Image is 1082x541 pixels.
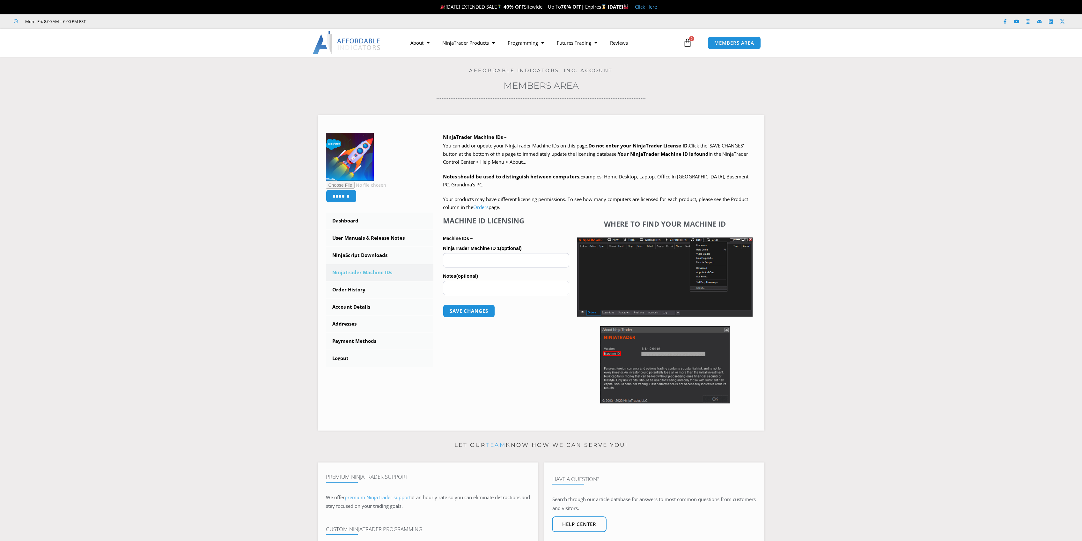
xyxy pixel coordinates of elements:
[561,4,581,10] strong: 70% OFF
[326,213,434,229] a: Dashboard
[326,282,434,298] a: Order History
[618,151,709,157] strong: Your NinjaTrader Machine ID is found
[623,4,628,9] img: 🏭
[443,196,748,211] span: Your products may have different licensing permissions. To see how many computers are licensed fo...
[443,216,569,225] h4: Machine ID Licensing
[436,35,501,50] a: NinjaTrader Products
[404,35,436,50] a: About
[501,35,550,50] a: Programming
[440,4,445,9] img: 🎉
[604,35,634,50] a: Reviews
[608,4,629,10] strong: [DATE]
[689,36,694,41] span: 0
[577,237,753,317] img: Screenshot 2025-01-17 1155544 | Affordable Indicators – NinjaTrader
[326,213,434,367] nav: Account pages
[443,244,569,253] label: NinjaTrader Machine ID 1
[326,474,530,480] h4: Premium NinjaTrader Support
[550,35,604,50] a: Futures Trading
[601,4,606,9] img: ⌛
[326,299,434,315] a: Account Details
[326,133,374,181] img: 1acc5d9c7e92b2525f255721042a4d1170e4d08d9b53877e09c80ad61e6aa6a5
[708,36,761,49] a: MEMBERS AREA
[577,220,753,228] h4: Where to find your Machine ID
[404,35,681,50] nav: Menu
[326,333,434,349] a: Payment Methods
[600,326,730,403] img: Screenshot 2025-01-17 114931 | Affordable Indicators – NinjaTrader
[326,230,434,246] a: User Manuals & Release Notes
[635,4,657,10] a: Click Here
[326,494,530,509] span: at an hourly rate so you can eliminate distractions and stay focused on your trading goals.
[552,495,756,513] p: Search through our article database for answers to most common questions from customers and visit...
[439,4,608,10] span: [DATE] EXTENDED SALE Sitewide + Up To | Expires
[504,80,579,91] a: Members Area
[326,316,434,332] a: Addresses
[443,134,507,140] b: NinjaTrader Machine IDs –
[552,516,607,532] a: Help center
[443,173,748,188] span: Examples: Home Desktop, Laptop, Office In [GEOGRAPHIC_DATA], Basement PC, Grandma’s PC.
[486,442,506,448] a: team
[443,304,495,318] button: Save changes
[345,494,411,500] a: premium NinjaTrader support
[443,173,580,180] strong: Notes should be used to distinguish between computers.
[504,4,524,10] strong: 40% OFF
[326,264,434,281] a: NinjaTrader Machine IDs
[714,41,754,45] span: MEMBERS AREA
[326,350,434,367] a: Logout
[318,440,764,450] p: Let our know how we can serve you!
[24,18,86,25] span: Mon - Fri: 8:00 AM – 6:00 PM EST
[552,476,756,482] h4: Have A Question?
[95,18,190,25] iframe: Customer reviews powered by Trustpilot
[326,526,530,532] h4: Custom NinjaTrader Programming
[500,245,521,251] span: (optional)
[443,142,588,149] span: You can add or update your NinjaTrader Machine IDs on this page.
[443,236,473,241] strong: Machine IDs –
[443,142,748,165] span: Click the ‘SAVE CHANGES’ button at the bottom of this page to immediately update the licensing da...
[326,494,345,500] span: We offer
[588,142,689,149] b: Do not enter your NinjaTrader License ID.
[469,67,613,73] a: Affordable Indicators, Inc. Account
[313,31,381,54] img: LogoAI | Affordable Indicators – NinjaTrader
[497,4,502,9] img: 🏌️‍♂️
[456,273,478,279] span: (optional)
[562,522,596,527] span: Help center
[673,34,702,52] a: 0
[443,271,569,281] label: Notes
[326,247,434,264] a: NinjaScript Downloads
[473,204,489,210] a: Orders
